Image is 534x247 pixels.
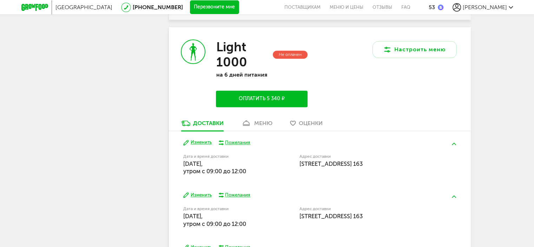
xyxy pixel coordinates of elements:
span: Оценки [299,120,323,126]
div: Пожелания [225,139,250,146]
div: Не оплачен [273,51,308,59]
button: Настроить меню [373,41,457,58]
label: Дата и время доставки [183,207,264,211]
div: Пожелания [225,192,250,198]
div: меню [254,120,272,126]
span: [STREET_ADDRESS] 163 [299,213,363,220]
label: Дата и время доставки [183,155,264,158]
a: меню [238,119,276,131]
span: [DATE], утром c 09:00 до 12:00 [183,160,246,175]
a: Оценки [286,119,326,131]
span: [STREET_ADDRESS] 163 [299,160,363,167]
span: [GEOGRAPHIC_DATA] [55,4,112,11]
button: Оплатить 5 340 ₽ [216,91,307,107]
div: Доставки [193,120,224,126]
img: bonus_b.cdccf46.png [438,5,443,10]
p: на 6 дней питания [216,71,307,78]
span: [PERSON_NAME] [463,4,507,11]
span: [DATE], утром c 09:00 до 12:00 [183,213,246,227]
img: arrow-up-green.5eb5f82.svg [452,143,456,145]
h3: Light 1000 [216,39,271,70]
label: Адрес доставки [299,155,430,158]
button: Пожелания [219,192,251,198]
button: Пожелания [219,139,251,146]
img: arrow-up-green.5eb5f82.svg [452,195,456,198]
label: Адрес доставки [299,207,430,211]
button: Изменить [183,139,212,146]
a: [PHONE_NUMBER] [133,4,183,11]
div: 53 [429,4,435,11]
button: Изменить [183,192,212,199]
button: Перезвоните мне [190,0,239,14]
a: Доставки [178,119,227,131]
